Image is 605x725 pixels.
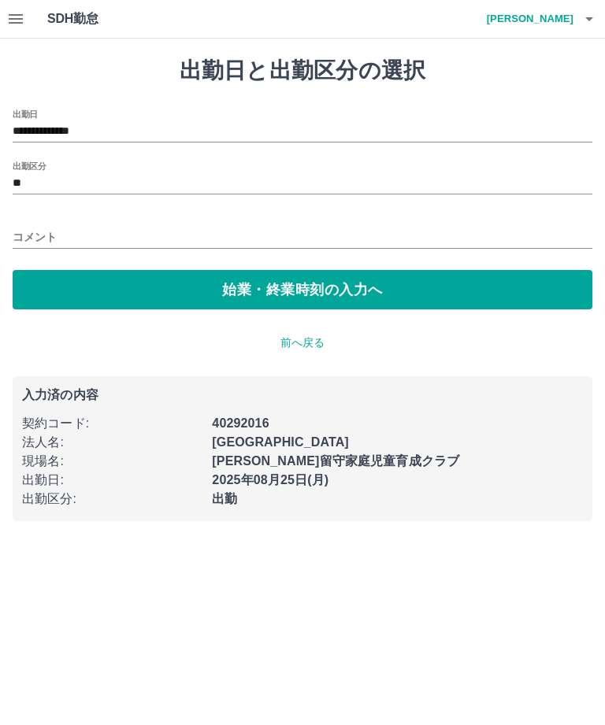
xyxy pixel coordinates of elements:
button: 始業・終業時刻の入力へ [13,270,592,309]
p: 現場名 : [22,452,202,471]
b: 出勤 [212,492,237,505]
b: [GEOGRAPHIC_DATA] [212,435,349,449]
b: 2025年08月25日(月) [212,473,328,486]
p: 入力済の内容 [22,389,583,401]
label: 出勤区分 [13,160,46,172]
p: 契約コード : [22,414,202,433]
p: 前へ戻る [13,335,592,351]
label: 出勤日 [13,108,38,120]
p: 出勤区分 : [22,490,202,509]
h1: 出勤日と出勤区分の選択 [13,57,592,84]
p: 出勤日 : [22,471,202,490]
p: 法人名 : [22,433,202,452]
b: 40292016 [212,416,269,430]
b: [PERSON_NAME]留守家庭児童育成クラブ [212,454,459,468]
